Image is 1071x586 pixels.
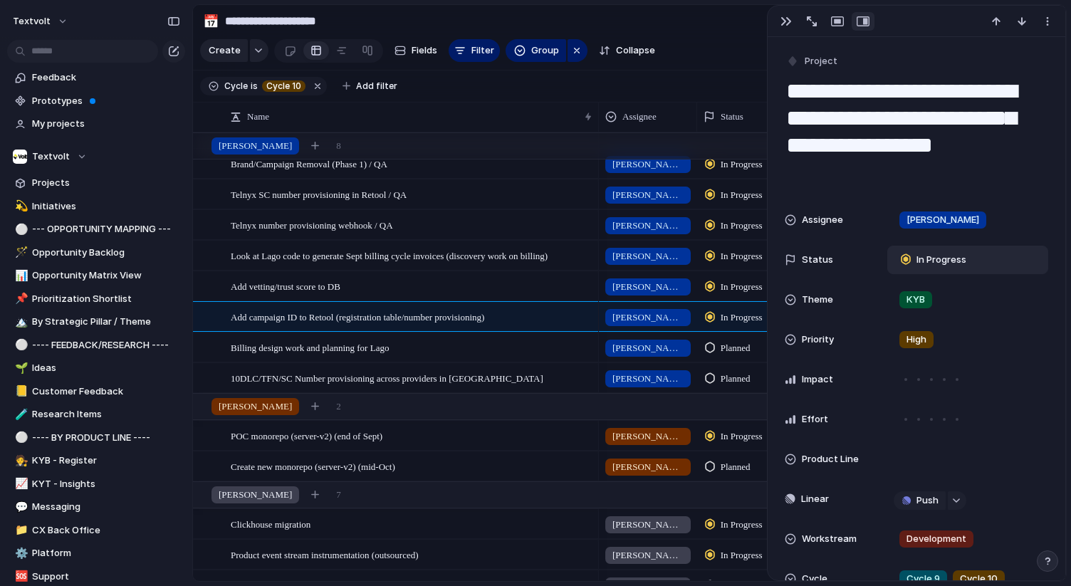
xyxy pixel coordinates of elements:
[231,216,393,233] span: Telnyx number provisioning webhook / QA
[32,199,180,214] span: Initiatives
[199,10,222,33] button: 📅
[7,242,185,263] div: 🪄Opportunity Backlog
[219,399,292,414] span: [PERSON_NAME]
[7,196,185,217] a: 💫Initiatives
[7,427,185,449] div: ⚪---- BY PRODUCT LINE ----
[6,10,75,33] button: textvolt
[7,219,185,240] a: ⚪--- OPPORTUNITY MAPPING ---
[783,51,842,72] button: Project
[231,546,419,563] span: Product event stream instrumentation (outsourced)
[15,476,25,492] div: 📈
[721,429,763,444] span: In Progress
[209,43,241,58] span: Create
[907,333,926,347] span: High
[15,314,25,330] div: 🏔️
[259,78,308,94] button: Cycle 10
[15,221,25,238] div: ⚪
[7,67,185,88] a: Feedback
[231,308,484,325] span: Add campaign ID to Retool (registration table/number provisioning)
[721,280,763,294] span: In Progress
[224,80,248,93] span: Cycle
[231,458,395,474] span: Create new monorepo (server-v2) (mid-Oct)
[32,268,180,283] span: Opportunity Matrix View
[231,370,543,386] span: 10DLC/TFN/SC Number provisioning across providers in [GEOGRAPHIC_DATA]
[7,311,185,333] div: 🏔️By Strategic Pillar / Theme
[219,139,292,153] span: [PERSON_NAME]
[32,477,180,491] span: KYT - Insights
[32,361,180,375] span: Ideas
[7,450,185,471] a: 🧑‍⚖️KYB - Register
[907,293,925,307] span: KYB
[616,43,655,58] span: Collapse
[916,253,966,267] span: In Progress
[336,399,341,414] span: 2
[612,157,684,172] span: [PERSON_NAME]
[15,407,25,423] div: 🧪
[231,427,382,444] span: POC monorepo (server-v2) (end of Sept)
[32,292,180,306] span: Prioritization Shortlist
[7,357,185,379] a: 🌱Ideas
[916,493,939,508] span: Push
[7,265,185,286] a: 📊Opportunity Matrix View
[894,491,946,510] button: Push
[248,78,261,94] button: is
[13,407,27,422] button: 🧪
[721,310,763,325] span: In Progress
[801,492,829,506] span: Linear
[32,176,180,190] span: Projects
[336,488,341,502] span: 7
[231,155,387,172] span: Brand/Campaign Removal (Phase 1) / QA
[247,110,269,124] span: Name
[32,384,180,399] span: Customer Feedback
[7,335,185,356] a: ⚪---- FEEDBACK/RESEARCH ----
[802,372,833,387] span: Impact
[802,333,834,347] span: Priority
[612,219,684,233] span: [PERSON_NAME]
[15,383,25,399] div: 📒
[802,452,859,466] span: Product Line
[7,172,185,194] a: Projects
[15,198,25,214] div: 💫
[15,268,25,284] div: 📊
[32,315,180,329] span: By Strategic Pillar / Theme
[231,339,389,355] span: Billing design work and planning for Lago
[32,70,180,85] span: Feedback
[13,338,27,352] button: ⚪
[506,39,566,62] button: Group
[622,110,657,124] span: Assignee
[612,429,684,444] span: [PERSON_NAME]
[7,90,185,112] a: Prototypes
[802,412,828,427] span: Effort
[32,94,180,108] span: Prototypes
[13,199,27,214] button: 💫
[593,39,661,62] button: Collapse
[13,384,27,399] button: 📒
[412,43,437,58] span: Fields
[7,288,185,310] div: 📌Prioritization Shortlist
[219,488,292,502] span: [PERSON_NAME]
[721,249,763,263] span: In Progress
[32,338,180,352] span: ---- FEEDBACK/RESEARCH ----
[960,572,998,586] span: Cycle 10
[334,76,406,96] button: Add filter
[231,247,548,263] span: Look at Lago code to generate Sept billing cycle invoices (discovery work on billing)
[802,293,833,307] span: Theme
[907,572,940,586] span: Cycle 9
[203,11,219,31] div: 📅
[471,43,494,58] span: Filter
[13,292,27,306] button: 📌
[612,518,684,532] span: [PERSON_NAME]
[612,280,684,294] span: [PERSON_NAME]
[721,548,763,563] span: In Progress
[336,139,341,153] span: 8
[7,381,185,402] a: 📒Customer Feedback
[7,404,185,425] div: 🧪Research Items
[721,188,763,202] span: In Progress
[612,372,684,386] span: [PERSON_NAME]
[721,157,763,172] span: In Progress
[721,341,751,355] span: Planned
